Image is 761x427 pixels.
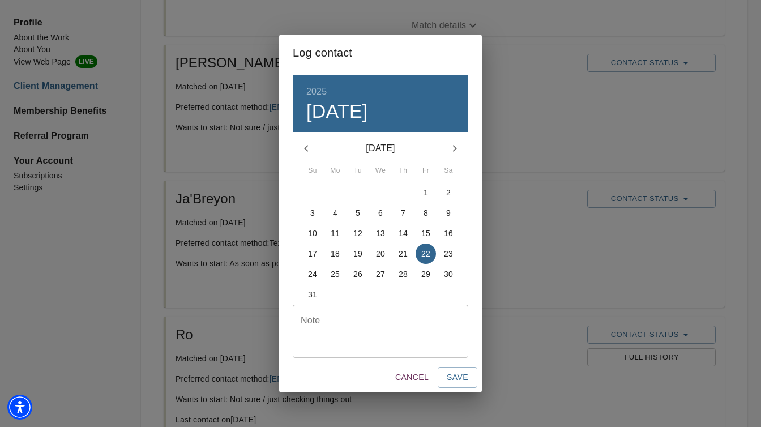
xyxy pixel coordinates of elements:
p: 21 [399,248,408,259]
p: 7 [401,207,405,219]
span: Save [447,370,468,385]
p: 5 [356,207,360,219]
p: 15 [421,228,430,239]
p: 31 [308,289,317,300]
p: 18 [331,248,340,259]
button: 1 [416,182,436,203]
p: 6 [378,207,383,219]
p: 12 [353,228,362,239]
div: Accessibility Menu [7,395,32,420]
span: Mo [325,165,345,177]
p: 4 [333,207,337,219]
span: Fr [416,165,436,177]
button: 2 [438,182,459,203]
p: 27 [376,268,385,280]
p: 13 [376,228,385,239]
button: 28 [393,264,413,284]
span: Th [393,165,413,177]
button: 19 [348,244,368,264]
p: 26 [353,268,362,280]
p: 20 [376,248,385,259]
button: 11 [325,223,345,244]
button: 8 [416,203,436,223]
button: 30 [438,264,459,284]
p: 28 [399,268,408,280]
button: 4 [325,203,345,223]
button: 2025 [306,84,327,100]
p: 11 [331,228,340,239]
p: 2 [446,187,451,198]
h2: Log contact [293,44,468,62]
button: 22 [416,244,436,264]
p: 25 [331,268,340,280]
p: 17 [308,248,317,259]
p: 8 [424,207,428,219]
span: Sa [438,165,459,177]
button: 27 [370,264,391,284]
button: 3 [302,203,323,223]
p: 9 [446,207,451,219]
button: 29 [416,264,436,284]
button: 18 [325,244,345,264]
p: 23 [444,248,453,259]
p: 30 [444,268,453,280]
p: 3 [310,207,315,219]
p: 16 [444,228,453,239]
p: 29 [421,268,430,280]
p: 22 [421,248,430,259]
p: 10 [308,228,317,239]
button: Cancel [391,367,433,388]
p: 1 [424,187,428,198]
button: 12 [348,223,368,244]
button: 10 [302,223,323,244]
button: 13 [370,223,391,244]
p: [DATE] [320,142,441,155]
span: We [370,165,391,177]
span: Cancel [395,370,429,385]
button: Save [438,367,477,388]
button: 7 [393,203,413,223]
button: 20 [370,244,391,264]
button: 5 [348,203,368,223]
button: 26 [348,264,368,284]
button: 25 [325,264,345,284]
button: 6 [370,203,391,223]
button: 17 [302,244,323,264]
button: 24 [302,264,323,284]
button: 15 [416,223,436,244]
p: 24 [308,268,317,280]
button: 16 [438,223,459,244]
button: 9 [438,203,459,223]
button: [DATE] [306,100,368,123]
button: 14 [393,223,413,244]
span: Su [302,165,323,177]
p: 14 [399,228,408,239]
button: 21 [393,244,413,264]
button: 31 [302,284,323,305]
button: 23 [438,244,459,264]
span: Tu [348,165,368,177]
p: 19 [353,248,362,259]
